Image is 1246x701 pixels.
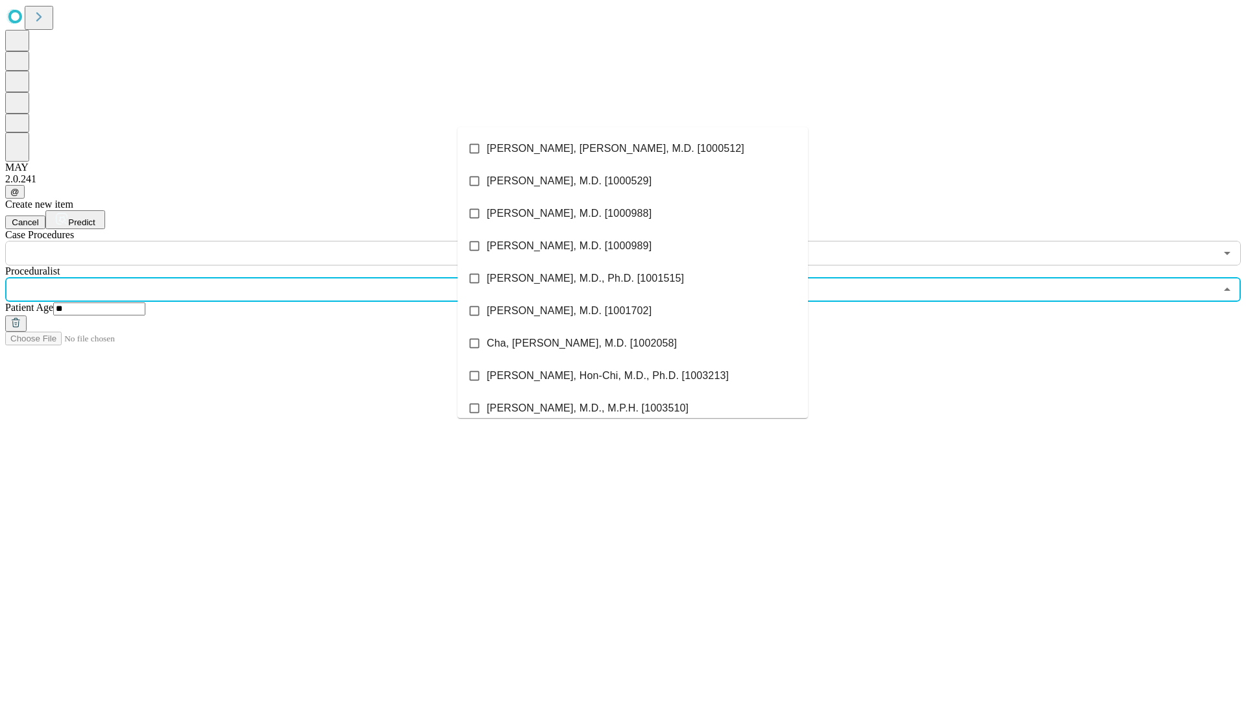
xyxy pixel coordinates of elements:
[487,173,652,189] span: [PERSON_NAME], M.D. [1000529]
[487,336,677,351] span: Cha, [PERSON_NAME], M.D. [1002058]
[5,199,73,210] span: Create new item
[5,162,1241,173] div: MAY
[45,210,105,229] button: Predict
[487,141,744,156] span: [PERSON_NAME], [PERSON_NAME], M.D. [1000512]
[5,185,25,199] button: @
[1218,244,1236,262] button: Open
[487,271,684,286] span: [PERSON_NAME], M.D., Ph.D. [1001515]
[1218,280,1236,299] button: Close
[487,206,652,221] span: [PERSON_NAME], M.D. [1000988]
[5,173,1241,185] div: 2.0.241
[5,265,60,277] span: Proceduralist
[487,400,689,416] span: [PERSON_NAME], M.D., M.P.H. [1003510]
[487,368,729,384] span: [PERSON_NAME], Hon-Chi, M.D., Ph.D. [1003213]
[5,215,45,229] button: Cancel
[5,229,74,240] span: Scheduled Procedure
[487,303,652,319] span: [PERSON_NAME], M.D. [1001702]
[68,217,95,227] span: Predict
[487,238,652,254] span: [PERSON_NAME], M.D. [1000989]
[12,217,39,227] span: Cancel
[10,187,19,197] span: @
[5,302,53,313] span: Patient Age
